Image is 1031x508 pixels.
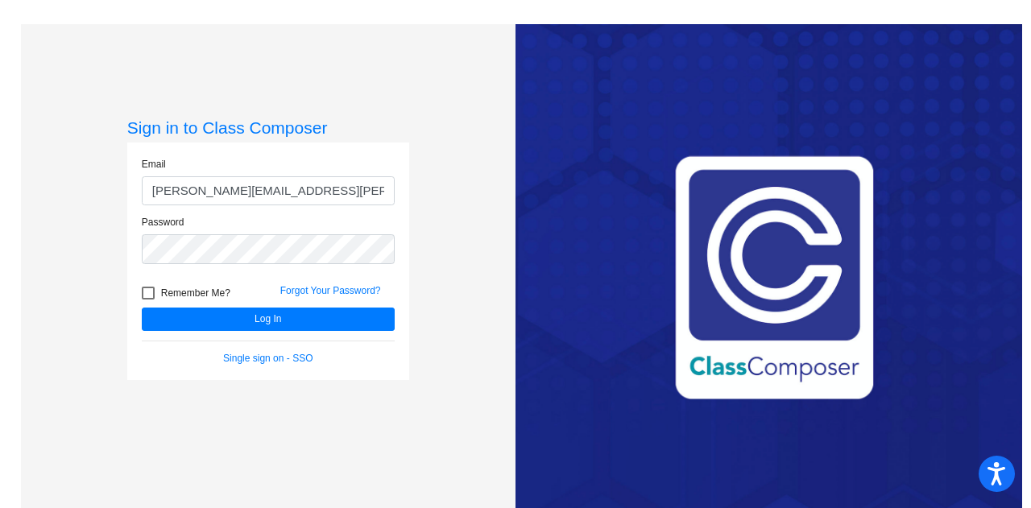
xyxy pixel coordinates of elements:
button: Log In [142,308,395,331]
span: Remember Me? [161,283,230,303]
a: Single sign on - SSO [223,353,313,364]
h3: Sign in to Class Composer [127,118,409,138]
label: Password [142,215,184,229]
label: Email [142,157,166,171]
a: Forgot Your Password? [280,285,381,296]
